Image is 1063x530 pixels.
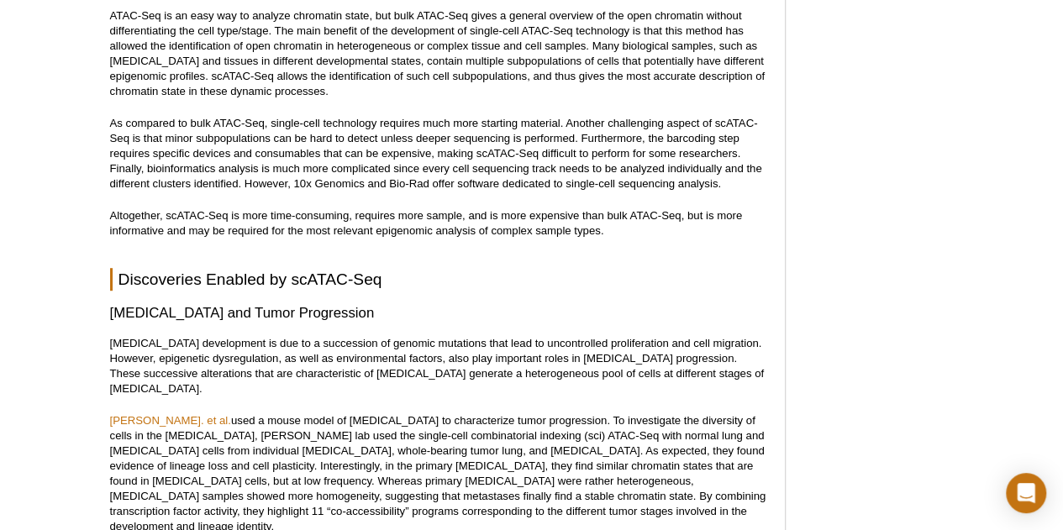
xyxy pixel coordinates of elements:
[110,414,231,427] a: [PERSON_NAME]. et al.
[1006,473,1046,513] div: Open Intercom Messenger
[110,268,768,291] h2: Discoveries Enabled by scATAC-Seq
[110,208,768,239] p: Altogether, scATAC-Seq is more time-consuming, requires more sample, and is more expensive than b...
[110,8,768,99] p: ATAC-Seq is an easy way to analyze chromatin state, but bulk ATAC-Seq gives a general overview of...
[110,303,768,323] h3: [MEDICAL_DATA] and Tumor Progression
[110,116,768,192] p: As compared to bulk ATAC-Seq, single-cell technology requires much more starting material. Anothe...
[110,336,768,396] p: [MEDICAL_DATA] development is due to a succession of genomic mutations that lead to uncontrolled ...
